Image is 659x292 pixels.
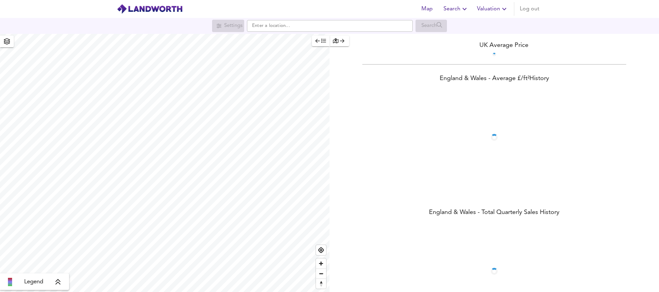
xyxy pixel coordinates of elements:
[441,2,471,16] button: Search
[316,279,326,289] button: Reset bearing to north
[443,4,469,14] span: Search
[474,2,511,16] button: Valuation
[416,20,447,32] div: Search for a location first or explore the map
[316,259,326,269] button: Zoom in
[517,2,542,16] button: Log out
[416,2,438,16] button: Map
[520,4,539,14] span: Log out
[212,20,244,32] div: Search for a location first or explore the map
[24,278,43,286] span: Legend
[419,4,435,14] span: Map
[247,20,413,32] input: Enter a location...
[316,245,326,255] button: Find my location
[316,269,326,279] button: Zoom out
[329,74,659,84] div: England & Wales - Average £/ ft² History
[117,4,183,14] img: logo
[329,41,659,50] div: UK Average Price
[329,208,659,218] div: England & Wales - Total Quarterly Sales History
[477,4,508,14] span: Valuation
